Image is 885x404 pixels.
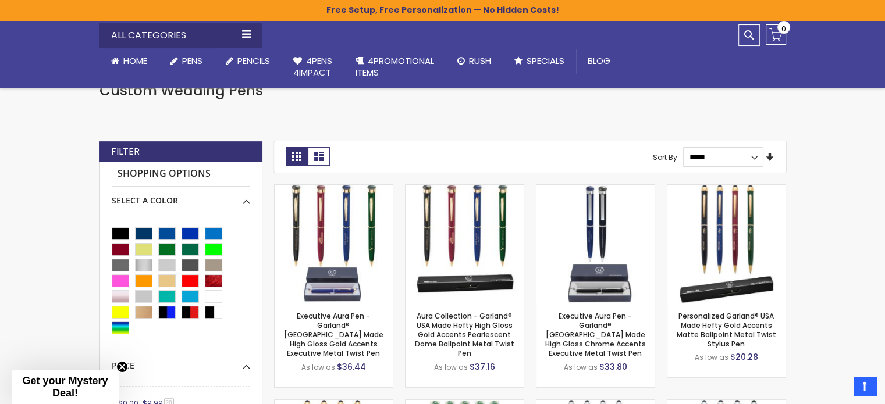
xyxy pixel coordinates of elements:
a: Specials [503,48,576,74]
span: $33.80 [599,361,627,373]
a: Blog [576,48,622,74]
a: Aura Collection - Garland® USA Made Hefty High Gloss Gold Accents Pearlescent Dome Ballpoint Meta... [406,184,524,194]
a: Executive Aura Pen - Garland® [GEOGRAPHIC_DATA] Made High Gloss Chrome Accents Executive Metal Tw... [545,311,646,359]
span: As low as [301,362,335,372]
span: Rush [469,55,491,67]
a: 4Pens4impact [282,48,344,86]
span: Blog [588,55,610,67]
a: Aura Collection - Garland® USA Made Hefty High Gloss Gold Accents Pearlescent Dome Ballpoint Meta... [415,311,514,359]
span: Home [123,55,147,67]
div: Select A Color [112,187,250,206]
a: Pencils [214,48,282,74]
a: Rush [446,48,503,74]
a: Executive Aura Pen - Garland® [GEOGRAPHIC_DATA] Made High Gloss Gold Accents Executive Metal Twis... [284,311,383,359]
img: Executive Aura Pen - Garland® USA Made High Gloss Chrome Accents Executive Metal Twist Pen [536,185,655,303]
span: Pens [182,55,202,67]
div: All Categories [99,23,262,48]
span: Get your Mystery Deal! [22,375,108,399]
img: Aura Collection - Garland® USA Made Hefty High Gloss Gold Accents Pearlescent Dome Ballpoint Meta... [406,185,524,303]
strong: Shopping Options [112,162,250,187]
strong: Filter [111,145,140,158]
label: Sort By [653,152,677,162]
a: Personalized Garland® USA Made Hefty Gold Accents Matte Ballpoint Metal Twist Stylus Pen [677,311,776,349]
a: Personalized Garland® USA Made Hefty Gold Accents Matte Ballpoint Metal Twist Stylus Pen [667,184,786,194]
div: Get your Mystery Deal!Close teaser [12,370,119,404]
span: 4PROMOTIONAL ITEMS [356,55,434,78]
a: Executive Aura Pen - Garland® USA Made High Gloss Chrome Accents Executive Metal Twist Pen [536,184,655,194]
img: Personalized Garland® USA Made Hefty Gold Accents Matte Ballpoint Metal Twist Stylus Pen [667,185,786,303]
span: 4Pens 4impact [293,55,332,78]
span: 0 [781,23,786,34]
a: Home [99,48,159,74]
a: Executive Aura Pen - Garland® USA Made High Gloss Gold Accents Executive Metal Twist Pen [275,184,393,194]
img: Executive Aura Pen - Garland® USA Made High Gloss Gold Accents Executive Metal Twist Pen [275,185,393,303]
a: Pens [159,48,214,74]
span: Pencils [237,55,270,67]
span: As low as [564,362,598,372]
span: Specials [527,55,564,67]
a: 0 [766,24,786,45]
div: Price [112,352,250,371]
h1: Custom Wedding Pens [99,81,786,100]
span: $36.44 [337,361,366,373]
strong: Grid [286,147,308,166]
a: 4PROMOTIONALITEMS [344,48,446,86]
span: $37.16 [470,361,495,373]
button: Close teaser [116,361,128,373]
span: As low as [434,362,468,372]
